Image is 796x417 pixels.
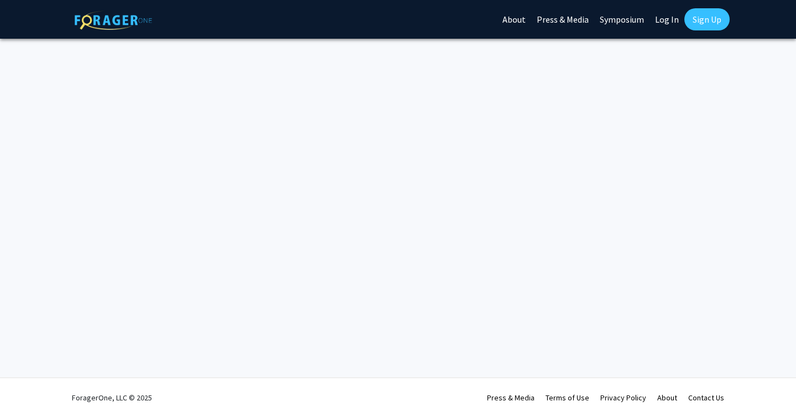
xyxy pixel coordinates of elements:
a: Terms of Use [546,393,589,403]
a: About [657,393,677,403]
a: Contact Us [688,393,724,403]
a: Sign Up [684,8,730,30]
a: Press & Media [487,393,535,403]
div: ForagerOne, LLC © 2025 [72,378,152,417]
img: ForagerOne Logo [75,11,152,30]
a: Privacy Policy [600,393,646,403]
